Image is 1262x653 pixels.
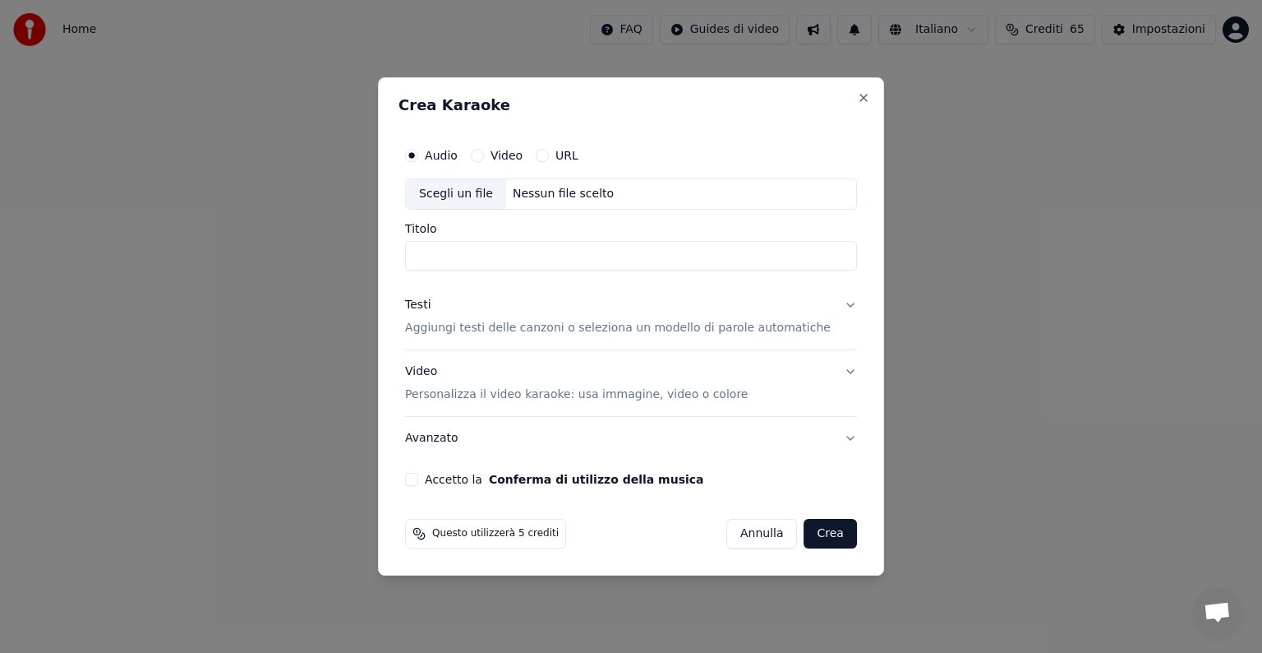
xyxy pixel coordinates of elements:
label: Accetto la [425,474,703,485]
div: Testi [405,297,431,313]
div: Nessun file scelto [506,186,620,202]
button: TestiAggiungi testi delle canzoni o seleziona un modello di parole automatiche [405,284,857,350]
button: VideoPersonalizza il video karaoke: usa immagine, video o colore [405,350,857,416]
button: Annulla [726,519,798,549]
button: Accetto la [489,474,704,485]
div: Scegli un file [406,179,506,209]
button: Crea [804,519,857,549]
label: Titolo [405,223,857,234]
button: Avanzato [405,417,857,460]
span: Questo utilizzerà 5 crediti [432,527,559,540]
label: Video [491,150,523,161]
h2: Crea Karaoke [398,98,864,113]
label: Audio [425,150,458,161]
div: Video [405,364,748,403]
p: Aggiungi testi delle canzoni o seleziona un modello di parole automatiche [405,320,831,336]
label: URL [555,150,578,161]
p: Personalizza il video karaoke: usa immagine, video o colore [405,387,748,403]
